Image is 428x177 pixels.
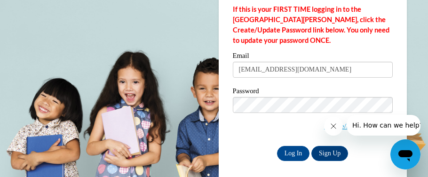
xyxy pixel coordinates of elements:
[277,146,310,161] input: Log In
[233,88,393,97] label: Password
[233,5,389,44] strong: If this is your FIRST TIME logging in to the [GEOGRAPHIC_DATA][PERSON_NAME], click the Create/Upd...
[311,146,348,161] a: Sign Up
[390,139,420,169] iframe: Button to launch messaging window
[6,7,76,14] span: Hi. How can we help?
[324,117,343,136] iframe: Close message
[233,52,393,62] label: Email
[347,115,420,136] iframe: Message from company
